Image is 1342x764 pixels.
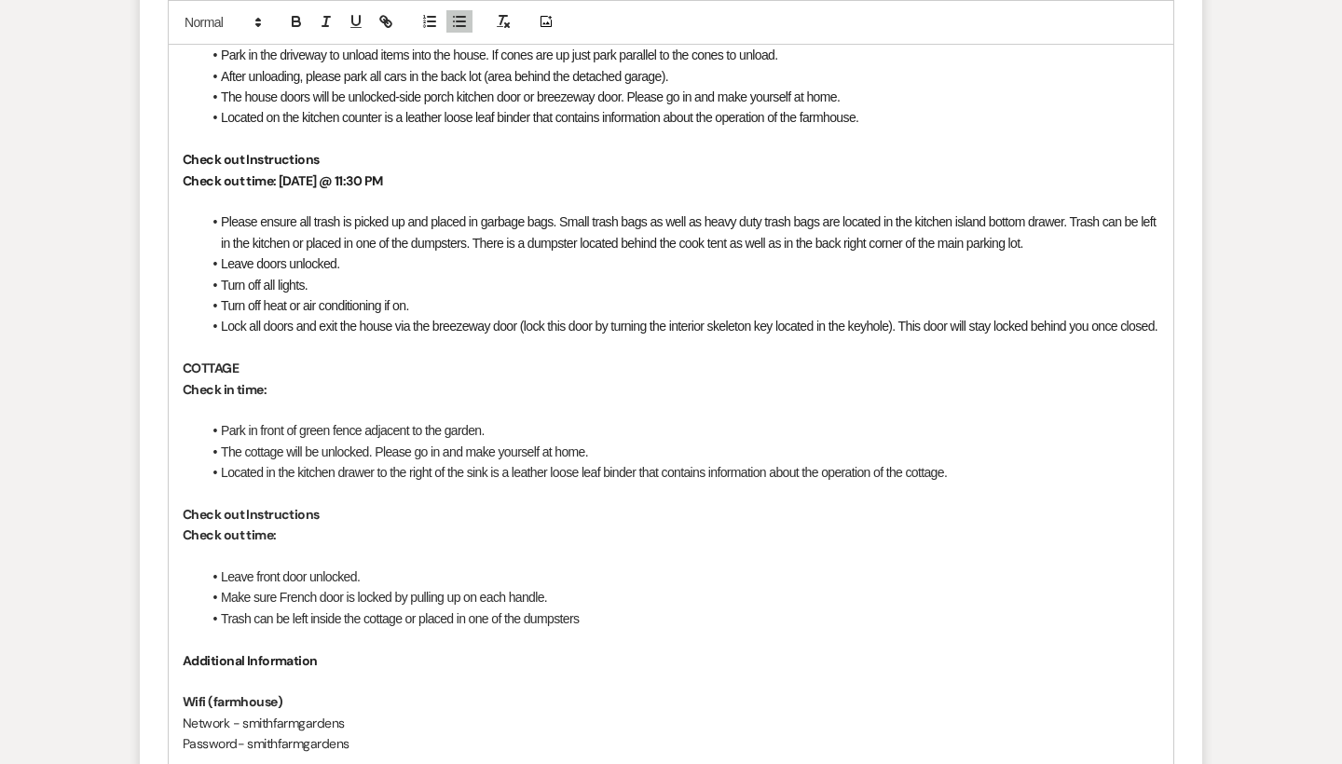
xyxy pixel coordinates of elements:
span: Located in the kitchen drawer to the right of the sink is a leather loose leaf binder that contai... [221,465,947,480]
span: Password- smithfarmgardens [183,735,349,752]
strong: Wifi (farmhouse) [183,693,282,710]
span: The house doors will be unlocked-side porch kitchen door or breezeway door. Please go in and make... [221,89,840,104]
span: Please ensure all trash is picked up and placed in garbage bags. Small trash bags as well as heav... [221,214,1159,250]
strong: Check out Instructions [183,506,320,523]
span: Turn off heat or air conditioning if on. [221,298,409,313]
span: Park in the driveway to unload items into the house. If cones are up just park parallel to the co... [221,48,777,62]
strong: Check out Instructions [183,151,320,168]
strong: Additional Information [183,652,318,669]
strong: Check out time: [DATE] @ 11:30 PM [183,172,383,189]
span: Located on the kitchen counter is a leather loose leaf binder that contains information about the... [221,110,858,125]
strong: COTTAGE [183,360,239,376]
span: After unloading, please park all cars in the back lot (area behind the detached garage). [221,69,668,84]
strong: Check in time: [183,381,267,398]
li: Make sure French door is locked by pulling up on each handle. [201,587,1159,607]
strong: Check out time: [183,526,277,543]
span: The cottage will be unlocked. Please go in and make yourself at home. [221,444,588,459]
span: Lock all doors and exit the house via the breezeway door (lock this door by turning the interior ... [221,319,1157,334]
span: Leave doors unlocked. [221,256,339,271]
span: Park in front of green fence adjacent to the garden. [221,423,485,438]
span: Turn off all lights. [221,278,308,293]
span: Network - smithfarmgardens [183,715,344,731]
span: Leave front door unlocked. [221,569,360,584]
span: Trash can be left inside the cottage or placed in one of the dumpsters [221,611,579,626]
